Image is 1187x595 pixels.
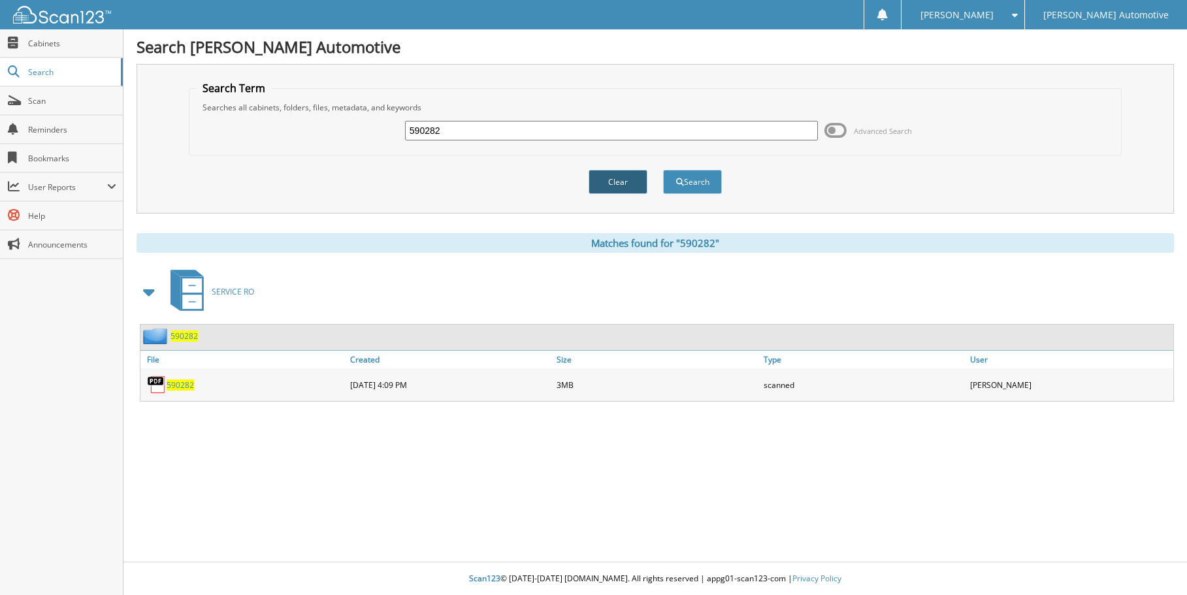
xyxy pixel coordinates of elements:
[347,372,553,398] div: [DATE] 4:09 PM
[212,286,254,297] span: SERVICE RO
[553,372,760,398] div: 3MB
[854,126,912,136] span: Advanced Search
[28,95,116,106] span: Scan
[28,67,114,78] span: Search
[137,36,1174,57] h1: Search [PERSON_NAME] Automotive
[171,330,198,342] a: 590282
[469,573,500,584] span: Scan123
[553,351,760,368] a: Size
[147,375,167,394] img: PDF.png
[163,266,254,317] a: SERVICE RO
[760,372,967,398] div: scanned
[28,210,116,221] span: Help
[920,11,994,19] span: [PERSON_NAME]
[196,102,1114,113] div: Searches all cabinets, folders, files, metadata, and keywords
[28,124,116,135] span: Reminders
[137,233,1174,253] div: Matches found for "590282"
[792,573,841,584] a: Privacy Policy
[663,170,722,194] button: Search
[589,170,647,194] button: Clear
[140,351,347,368] a: File
[967,372,1173,398] div: [PERSON_NAME]
[196,81,272,95] legend: Search Term
[1043,11,1169,19] span: [PERSON_NAME] Automotive
[123,563,1187,595] div: © [DATE]-[DATE] [DOMAIN_NAME]. All rights reserved | appg01-scan123-com |
[28,239,116,250] span: Announcements
[167,379,194,391] a: 590282
[1122,532,1187,595] iframe: Chat Widget
[28,153,116,164] span: Bookmarks
[13,6,111,24] img: scan123-logo-white.svg
[760,351,967,368] a: Type
[28,38,116,49] span: Cabinets
[28,182,107,193] span: User Reports
[967,351,1173,368] a: User
[143,328,171,344] img: folder2.png
[347,351,553,368] a: Created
